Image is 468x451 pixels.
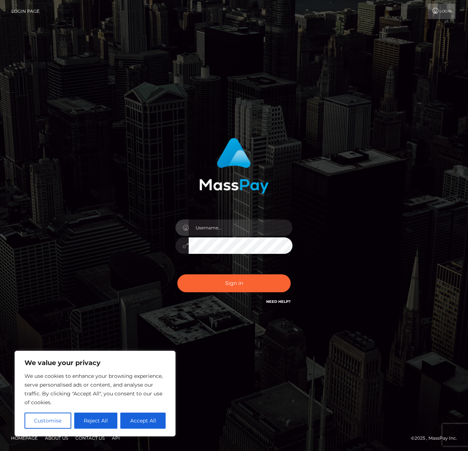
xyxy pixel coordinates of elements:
[109,432,123,444] a: API
[24,413,71,429] button: Customise
[72,432,107,444] a: Contact Us
[177,274,291,292] button: Sign in
[74,413,118,429] button: Reject All
[428,4,456,19] a: Login
[11,4,39,19] a: Login Page
[411,434,463,442] div: © 2025 , MassPay Inc.
[24,358,166,367] p: We value your privacy
[24,372,166,407] p: We use cookies to enhance your browsing experience, serve personalised ads or content, and analys...
[266,299,291,304] a: Need Help?
[8,432,41,444] a: Homepage
[199,138,269,194] img: MassPay Login
[15,351,175,436] div: We value your privacy
[120,413,166,429] button: Accept All
[42,432,71,444] a: About Us
[189,219,292,236] input: Username...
